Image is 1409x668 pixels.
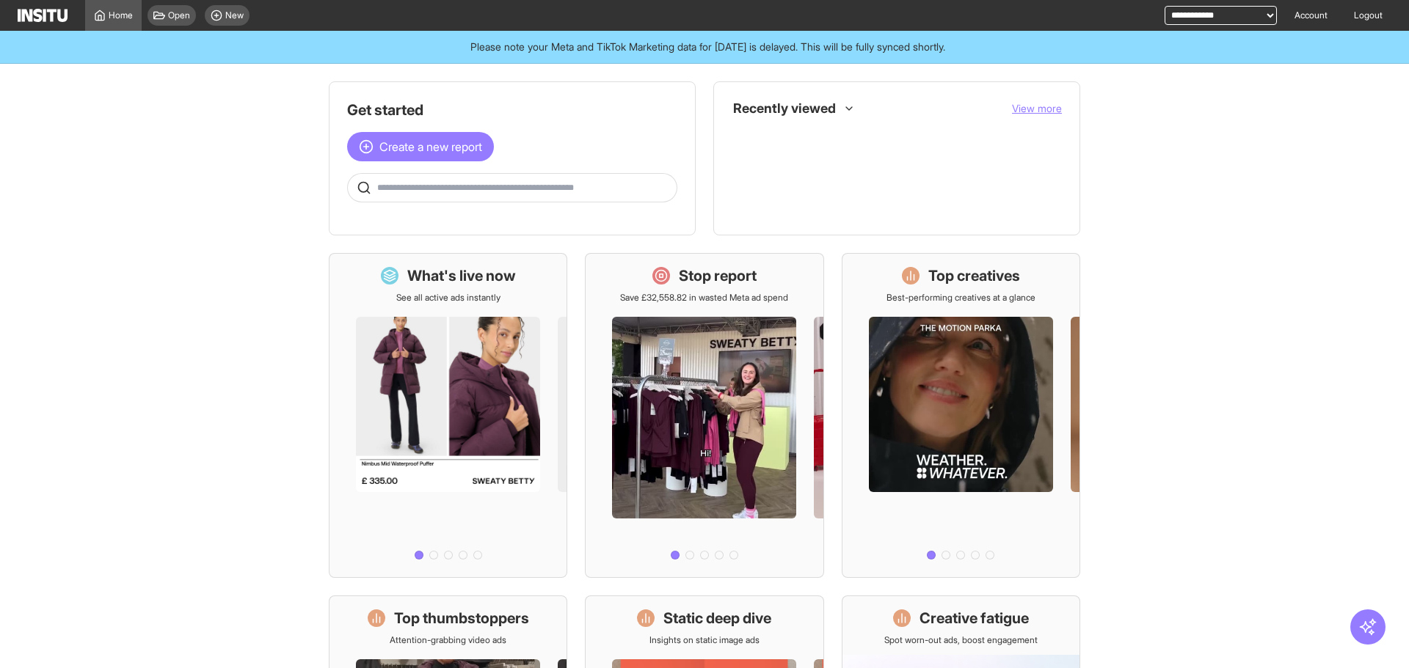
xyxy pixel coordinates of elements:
p: See all active ads instantly [396,292,500,304]
p: Save £32,558.82 in wasted Meta ad spend [620,292,788,304]
span: View more [1012,102,1062,114]
button: Create a new report [347,132,494,161]
span: Create a new report [379,138,482,155]
button: View more [1012,101,1062,116]
a: What's live nowSee all active ads instantly [329,253,567,578]
span: New [225,10,244,21]
h1: Stop report [679,265,757,286]
h1: Top creatives [928,265,1020,286]
h1: Static deep dive [663,608,771,628]
p: Best-performing creatives at a glance [886,292,1035,304]
span: Please note your Meta and TikTok Marketing data for [DATE] is delayed. This will be fully synced ... [470,40,945,54]
img: Logo [18,9,68,22]
span: Home [109,10,133,21]
a: Stop reportSave £32,558.82 in wasted Meta ad spend [585,253,823,578]
a: Top creativesBest-performing creatives at a glance [842,253,1080,578]
span: Open [168,10,190,21]
h1: What's live now [407,265,516,286]
h1: Top thumbstoppers [394,608,529,628]
p: Insights on static image ads [649,634,760,646]
h1: Get started [347,100,677,120]
p: Attention-grabbing video ads [390,634,506,646]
